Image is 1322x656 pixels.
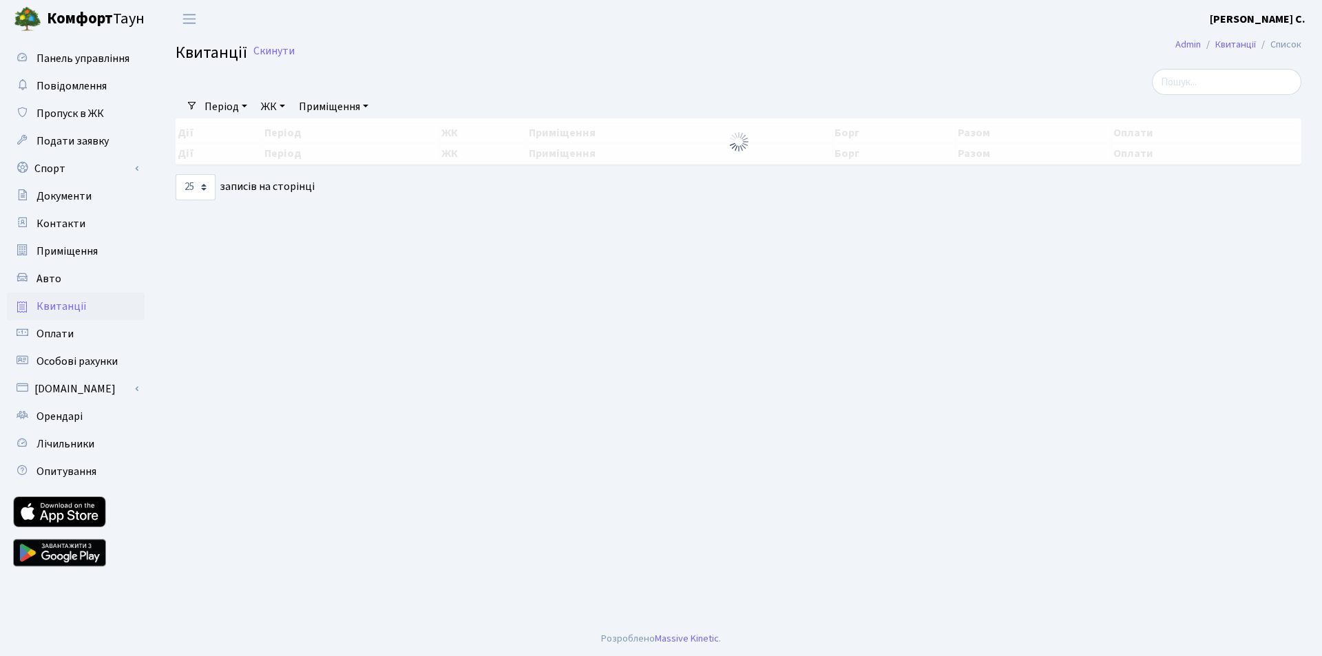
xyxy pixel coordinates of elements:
a: Спорт [7,155,145,182]
a: Massive Kinetic [655,631,719,646]
a: Квитанції [1215,37,1256,52]
a: Пропуск в ЖК [7,100,145,127]
span: Контакти [36,216,85,231]
span: Авто [36,271,61,286]
select: записів на сторінці [176,174,216,200]
a: ЖК [255,95,291,118]
span: Приміщення [36,244,98,259]
b: [PERSON_NAME] С. [1210,12,1305,27]
a: Подати заявку [7,127,145,155]
span: Особові рахунки [36,354,118,369]
span: Документи [36,189,92,204]
span: Орендарі [36,409,83,424]
a: [DOMAIN_NAME] [7,375,145,403]
input: Пошук... [1152,69,1301,95]
a: Приміщення [7,237,145,265]
label: записів на сторінці [176,174,315,200]
a: Контакти [7,210,145,237]
b: Комфорт [47,8,113,30]
span: Подати заявку [36,134,109,149]
a: Повідомлення [7,72,145,100]
a: Приміщення [293,95,374,118]
a: Особові рахунки [7,348,145,375]
button: Переключити навігацію [172,8,207,30]
a: Admin [1175,37,1201,52]
a: [PERSON_NAME] С. [1210,11,1305,28]
div: Розроблено . [601,631,721,646]
img: logo.png [14,6,41,33]
a: Квитанції [7,293,145,320]
a: Документи [7,182,145,210]
a: Період [199,95,253,118]
span: Квитанції [36,299,87,314]
span: Пропуск в ЖК [36,106,104,121]
li: Список [1256,37,1301,52]
a: Лічильники [7,430,145,458]
img: Обробка... [728,131,750,153]
span: Квитанції [176,41,247,65]
span: Оплати [36,326,74,341]
a: Оплати [7,320,145,348]
nav: breadcrumb [1155,30,1322,59]
span: Повідомлення [36,78,107,94]
span: Панель управління [36,51,129,66]
span: Лічильники [36,436,94,452]
a: Орендарі [7,403,145,430]
a: Панель управління [7,45,145,72]
a: Авто [7,265,145,293]
a: Опитування [7,458,145,485]
a: Скинути [253,45,295,58]
span: Таун [47,8,145,31]
span: Опитування [36,464,96,479]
